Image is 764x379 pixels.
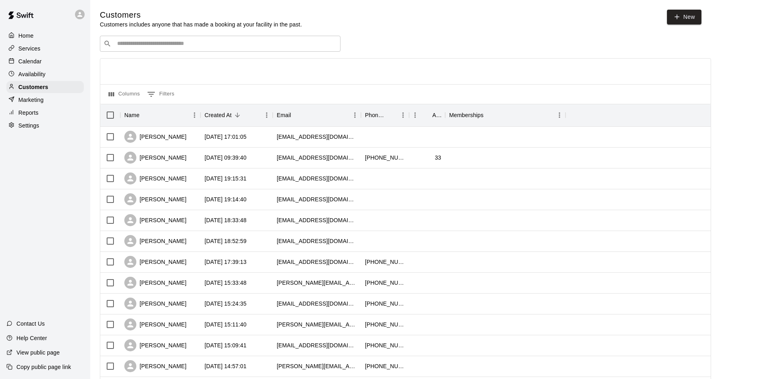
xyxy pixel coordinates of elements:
p: Reports [18,109,39,117]
p: Contact Us [16,320,45,328]
div: +13072779244 [365,362,405,370]
button: Show filters [145,88,176,101]
div: 2025-09-17 18:52:59 [205,237,247,245]
div: [PERSON_NAME] [124,339,186,351]
p: Services [18,45,41,53]
div: [PERSON_NAME] [124,214,186,226]
div: [PERSON_NAME] [124,172,186,184]
div: spencerkricci@gmail.com [277,258,357,266]
div: Phone Number [365,104,386,126]
div: ashleeledet@gmail.com [277,154,357,162]
p: Calendar [18,57,42,65]
h5: Customers [100,10,302,20]
p: Home [18,32,34,40]
div: quinn.h.robinson@gmail.com [277,362,357,370]
div: 2025-09-17 15:09:41 [205,341,247,349]
div: [PERSON_NAME] [124,360,186,372]
button: Menu [188,109,201,121]
div: Age [432,104,441,126]
div: Email [273,104,361,126]
div: 2025-09-17 15:24:35 [205,300,247,308]
p: Customers [18,83,48,91]
div: ryan.emery81@gmail.com [277,320,357,328]
button: Sort [386,109,397,121]
div: +19704434045 [365,320,405,328]
div: 2025-09-19 18:33:48 [205,216,247,224]
div: Name [124,104,140,126]
p: Customers includes anyone that has made a booking at your facility in the past. [100,20,302,28]
div: tnlegg@outlook.com [277,237,357,245]
div: [PERSON_NAME] [124,256,186,268]
div: wroblewski.laura@gmail.com [277,279,357,287]
div: +19703964443 [365,258,405,266]
button: Select columns [107,88,142,101]
p: View public page [16,349,60,357]
div: [PERSON_NAME] [124,277,186,289]
div: Memberships [449,104,484,126]
p: Settings [18,122,39,130]
button: Sort [421,109,432,121]
div: grieve_9@hotmail.com [277,133,357,141]
div: 33 [435,154,441,162]
a: New [667,10,701,24]
div: [PERSON_NAME] [124,298,186,310]
button: Menu [409,109,421,121]
div: [PERSON_NAME] [124,235,186,247]
p: Help Center [16,334,47,342]
a: Marketing [6,94,84,106]
button: Menu [397,109,409,121]
div: Age [409,104,445,126]
a: Customers [6,81,84,93]
div: Email [277,104,291,126]
button: Sort [232,109,243,121]
div: 2025-09-20 17:01:05 [205,133,247,141]
div: pedraza7266@gmail.com [277,174,357,182]
div: Name [120,104,201,126]
div: Created At [201,104,273,126]
div: 2025-09-17 15:33:48 [205,279,247,287]
p: Availability [18,70,46,78]
p: Marketing [18,96,44,104]
div: Search customers by name or email [100,36,340,52]
div: +17082286607 [365,279,405,287]
div: [PERSON_NAME] [124,193,186,205]
div: Memberships [445,104,565,126]
div: 2025-09-17 14:57:01 [205,362,247,370]
button: Sort [140,109,151,121]
div: +12283553231 [365,154,405,162]
a: Availability [6,68,84,80]
div: 2025-09-20 09:39:40 [205,154,247,162]
a: Calendar [6,55,84,67]
button: Menu [261,109,273,121]
div: [PERSON_NAME] [124,318,186,330]
a: Reports [6,107,84,119]
div: +19705815871 [365,341,405,349]
div: 2025-09-19 19:14:40 [205,195,247,203]
div: Phone Number [361,104,409,126]
a: Home [6,30,84,42]
div: 2025-09-19 19:15:31 [205,174,247,182]
p: Copy public page link [16,363,71,371]
div: [PERSON_NAME] [124,131,186,143]
div: lbbradley90@gmail.com [277,341,357,349]
div: +13039475566 [365,300,405,308]
button: Menu [349,109,361,121]
div: [PERSON_NAME] [124,152,186,164]
a: Settings [6,120,84,132]
div: charlie.williams2213@gmail.com [277,216,357,224]
div: 2025-09-17 17:39:13 [205,258,247,266]
div: keithmuniz1988@gmail.com [277,195,357,203]
div: 2025-09-17 15:11:40 [205,320,247,328]
button: Sort [291,109,302,121]
div: jamie2lit@gmail.com [277,300,357,308]
div: Created At [205,104,232,126]
button: Sort [484,109,495,121]
button: Menu [553,109,565,121]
